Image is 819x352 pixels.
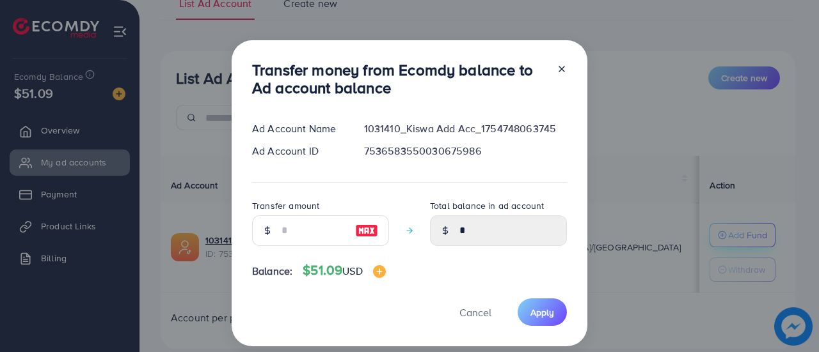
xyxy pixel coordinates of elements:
[242,121,354,136] div: Ad Account Name
[373,265,386,278] img: image
[355,223,378,238] img: image
[252,264,292,279] span: Balance:
[242,144,354,158] div: Ad Account ID
[354,121,577,136] div: 1031410_Kiswa Add Acc_1754748063745
[443,298,507,326] button: Cancel
[354,144,577,158] div: 7536583550030675986
[303,263,385,279] h4: $51.09
[459,305,491,319] span: Cancel
[342,264,362,278] span: USD
[518,298,567,326] button: Apply
[430,199,544,212] label: Total balance in ad account
[252,61,546,98] h3: Transfer money from Ecomdy balance to Ad account balance
[530,306,554,319] span: Apply
[252,199,319,212] label: Transfer amount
